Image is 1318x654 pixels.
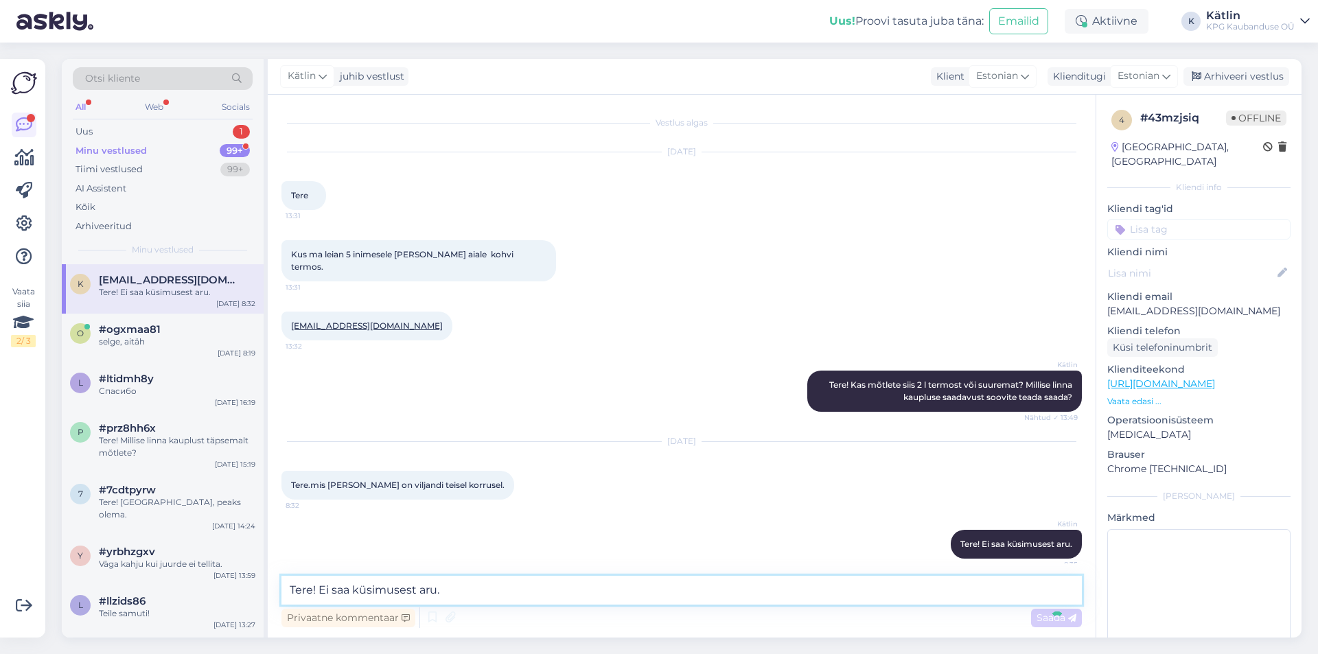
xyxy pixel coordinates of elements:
span: kajaroose803@gmail.com [99,274,242,286]
span: p [78,427,84,437]
div: KPG Kaubanduse OÜ [1206,21,1295,32]
img: Askly Logo [11,70,37,96]
span: #yrbhzgxv [99,546,155,558]
div: [DATE] [281,435,1082,447]
div: Teile samuti! [99,607,255,620]
div: [DATE] 14:24 [212,521,255,531]
div: Kliendi info [1107,181,1291,194]
p: [EMAIL_ADDRESS][DOMAIN_NAME] [1107,304,1291,318]
p: [MEDICAL_DATA] [1107,428,1291,442]
span: l [78,377,83,388]
span: 7 [78,489,83,499]
span: y [78,550,83,561]
span: #llzids86 [99,595,146,607]
span: #ltidmh8y [99,373,154,385]
div: [GEOGRAPHIC_DATA], [GEOGRAPHIC_DATA] [1111,140,1263,169]
span: #prz8hh6x [99,422,156,434]
div: [DATE] 15:19 [215,459,255,469]
div: Arhiveeri vestlus [1183,67,1289,86]
div: Klient [931,69,964,84]
div: Väga kahju kui juurde ei tellita. [99,558,255,570]
span: 13:32 [286,341,337,351]
div: 1 [233,125,250,139]
p: Kliendi tag'id [1107,202,1291,216]
span: Minu vestlused [132,244,194,256]
span: Tere! Kas mõtlete siis 2 l termost või suuremat? Millise linna kaupluse saadavust soovite teada s... [829,379,1074,402]
input: Lisa tag [1107,219,1291,240]
span: Tere! Ei saa küsimusest aru. [960,539,1072,549]
div: 99+ [220,163,250,176]
div: K [1181,12,1201,31]
p: Vaata edasi ... [1107,395,1291,408]
a: KätlinKPG Kaubanduse OÜ [1206,10,1310,32]
div: [DATE] 13:27 [213,620,255,630]
span: 13:31 [286,211,337,221]
div: 99+ [220,144,250,158]
div: Arhiveeritud [76,220,132,233]
p: Chrome [TECHNICAL_ID] [1107,462,1291,476]
p: Kliendi email [1107,290,1291,304]
div: 2 / 3 [11,335,36,347]
span: o [77,328,84,338]
p: Brauser [1107,447,1291,462]
div: [DATE] [281,145,1082,158]
span: 4 [1119,115,1124,125]
div: Klienditugi [1048,69,1106,84]
input: Lisa nimi [1108,266,1275,281]
span: Tere [291,190,308,200]
div: [DATE] 16:19 [215,397,255,408]
span: Nähtud ✓ 13:49 [1024,412,1078,423]
span: Estonian [1118,69,1159,84]
span: 13:31 [286,282,337,292]
span: Kus ma leian 5 inimesele [PERSON_NAME] aiale kohvi termos. [291,249,516,272]
div: Спасибо [99,385,255,397]
span: Kätlin [288,69,316,84]
div: Tere! Ei saa küsimusest aru. [99,286,255,299]
span: l [78,600,83,610]
a: [EMAIL_ADDRESS][DOMAIN_NAME] [291,320,443,331]
div: Kõik [76,200,95,214]
span: #ogxmaa81 [99,323,161,336]
p: Klienditeekond [1107,362,1291,377]
div: Uus [76,125,93,139]
button: Emailid [989,8,1048,34]
span: k [78,279,84,289]
div: Aktiivne [1065,9,1148,34]
p: Kliendi telefon [1107,324,1291,338]
div: [DATE] 8:32 [216,299,255,309]
span: Kätlin [1026,519,1078,529]
span: 8:35 [1026,559,1078,570]
p: Kliendi nimi [1107,245,1291,259]
span: Kätlin [1026,360,1078,370]
div: selge, aitäh [99,336,255,348]
div: Küsi telefoninumbrit [1107,338,1218,357]
div: Kätlin [1206,10,1295,21]
div: Minu vestlused [76,144,147,158]
div: Vestlus algas [281,117,1082,129]
div: Tere! Millise linna kauplust täpsemalt mõtlete? [99,434,255,459]
span: Otsi kliente [85,71,140,86]
div: All [73,98,89,116]
div: [DATE] 8:19 [218,348,255,358]
span: #7cdtpyrw [99,484,156,496]
div: [PERSON_NAME] [1107,490,1291,502]
div: Socials [219,98,253,116]
div: Tere! [GEOGRAPHIC_DATA], peaks olema. [99,496,255,521]
div: Tiimi vestlused [76,163,143,176]
div: # 43mzjsiq [1140,110,1226,126]
span: Offline [1226,110,1286,126]
div: Proovi tasuta juba täna: [829,13,984,30]
b: Uus! [829,14,855,27]
div: Web [142,98,166,116]
span: 8:32 [286,500,337,511]
a: [URL][DOMAIN_NAME] [1107,377,1215,390]
div: juhib vestlust [334,69,404,84]
span: Estonian [976,69,1018,84]
div: Vaata siia [11,285,36,347]
p: Operatsioonisüsteem [1107,413,1291,428]
p: Märkmed [1107,511,1291,525]
span: Tere.mis [PERSON_NAME] on viljandi teisel korrusel. [291,480,505,490]
div: AI Assistent [76,182,126,196]
div: [DATE] 13:59 [213,570,255,581]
